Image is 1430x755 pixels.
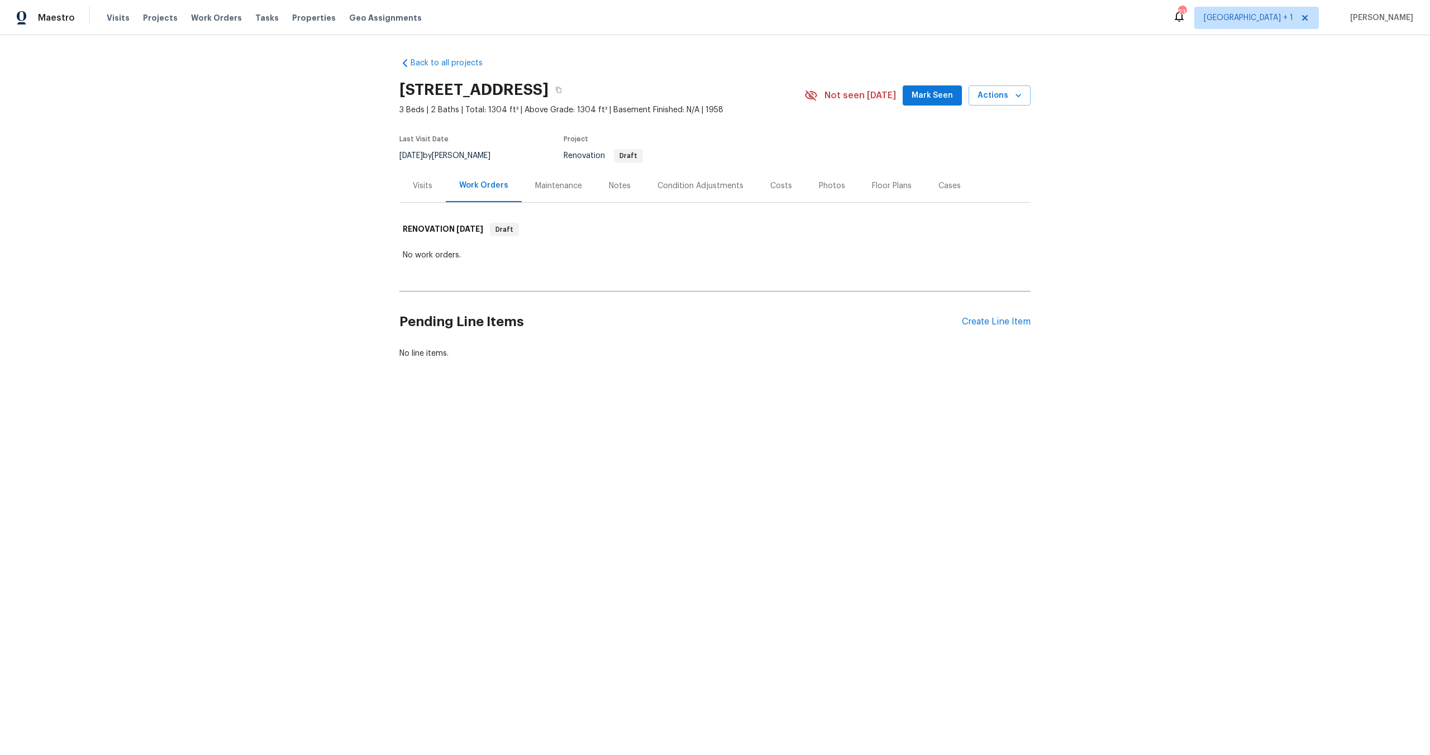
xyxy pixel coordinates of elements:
span: Draft [491,224,518,235]
span: [DATE] [399,152,423,160]
span: Draft [615,152,642,159]
span: Projects [143,12,178,23]
h6: RENOVATION [403,223,483,236]
span: Mark Seen [912,89,953,103]
div: Work Orders [459,180,508,191]
span: Work Orders [191,12,242,23]
button: Mark Seen [903,85,962,106]
div: Maintenance [535,180,582,192]
span: [GEOGRAPHIC_DATA] + 1 [1204,12,1293,23]
h2: Pending Line Items [399,296,962,348]
div: No work orders. [403,250,1027,261]
span: Properties [292,12,336,23]
span: Maestro [38,12,75,23]
div: Floor Plans [872,180,912,192]
a: Back to all projects [399,58,507,69]
div: No line items. [399,348,1031,359]
div: Costs [770,180,792,192]
div: Create Line Item [962,317,1031,327]
span: Geo Assignments [349,12,422,23]
button: Actions [969,85,1031,106]
button: Copy Address [549,80,569,100]
div: Condition Adjustments [657,180,743,192]
span: Tasks [255,14,279,22]
span: Not seen [DATE] [824,90,896,101]
div: by [PERSON_NAME] [399,149,504,163]
div: RENOVATION [DATE]Draft [399,212,1031,247]
div: 23 [1178,7,1186,18]
span: [DATE] [456,225,483,233]
span: Renovation [564,152,643,160]
span: Last Visit Date [399,136,449,142]
span: [PERSON_NAME] [1346,12,1413,23]
div: Photos [819,180,845,192]
span: Actions [978,89,1022,103]
h2: [STREET_ADDRESS] [399,84,549,95]
span: Project [564,136,588,142]
div: Notes [609,180,631,192]
div: Cases [938,180,961,192]
span: Visits [107,12,130,23]
span: 3 Beds | 2 Baths | Total: 1304 ft² | Above Grade: 1304 ft² | Basement Finished: N/A | 1958 [399,104,804,116]
div: Visits [413,180,432,192]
